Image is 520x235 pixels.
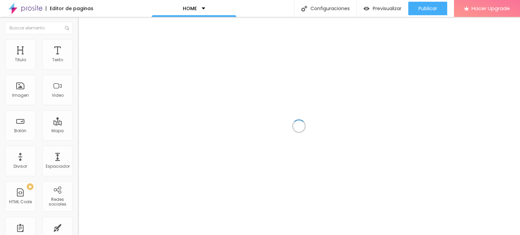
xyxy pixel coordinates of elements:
span: Hacer Upgrade [472,5,510,11]
img: view-1.svg [364,6,369,11]
p: HOME [183,6,197,11]
span: Previsualizar [373,6,402,11]
div: Titulo [15,57,26,62]
div: Botón [14,128,26,133]
div: Divisor [14,164,27,169]
div: Redes sociales [44,197,71,207]
img: Icone [65,26,69,30]
div: Imagen [12,93,29,98]
input: Buscar elemento [5,22,73,34]
img: Icone [301,6,307,11]
span: Publicar [418,6,437,11]
div: Editor de paginas [46,6,93,11]
button: Previsualizar [357,2,408,15]
div: Video [52,93,64,98]
button: Publicar [408,2,447,15]
div: HTML Code [9,199,32,204]
div: Espaciador [46,164,70,169]
div: Texto [52,57,63,62]
div: Mapa [51,128,64,133]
